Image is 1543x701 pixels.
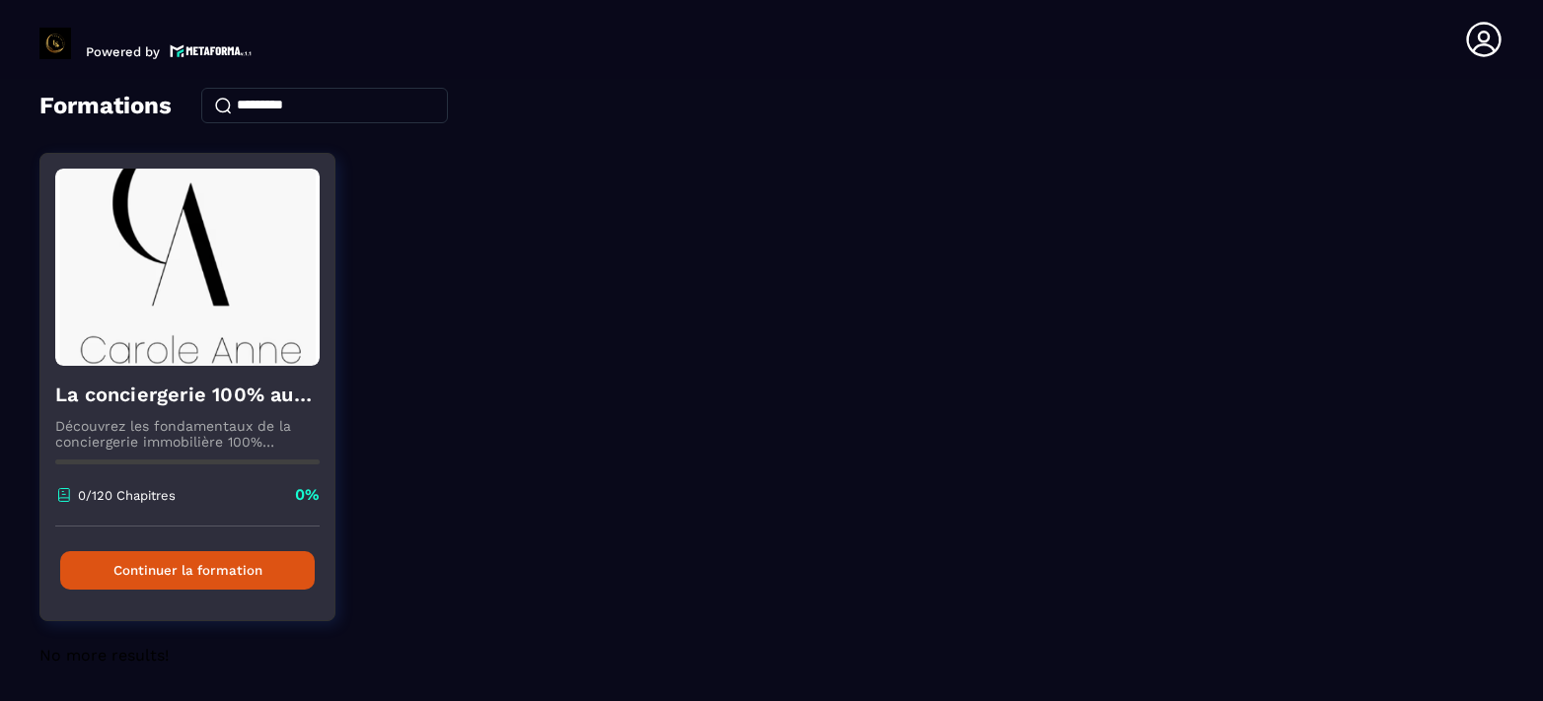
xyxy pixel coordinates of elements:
[55,169,320,366] img: formation-background
[55,381,320,408] h4: La conciergerie 100% automatisée
[295,484,320,506] p: 0%
[55,418,320,450] p: Découvrez les fondamentaux de la conciergerie immobilière 100% automatisée. Cette formation est c...
[39,92,172,119] h4: Formations
[60,551,315,590] button: Continuer la formation
[39,646,169,665] span: No more results!
[170,42,253,59] img: logo
[86,44,160,59] p: Powered by
[39,153,360,646] a: formation-backgroundLa conciergerie 100% automatiséeDécouvrez les fondamentaux de la conciergerie...
[39,28,71,59] img: logo-branding
[78,488,176,503] p: 0/120 Chapitres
